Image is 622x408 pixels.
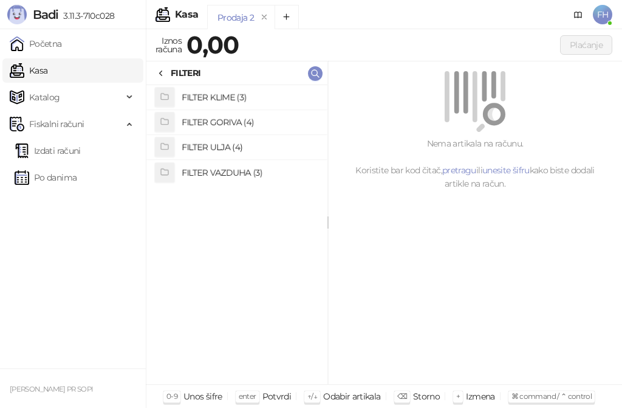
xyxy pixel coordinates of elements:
[29,85,60,109] span: Katalog
[560,35,612,55] button: Plaćanje
[186,30,239,60] strong: 0,00
[171,66,201,80] div: FILTERI
[239,392,256,401] span: enter
[256,12,272,22] button: remove
[10,32,62,56] a: Početna
[413,389,440,404] div: Storno
[262,389,292,404] div: Potvrdi
[182,112,318,132] h4: FILTER GORIVA (4)
[15,139,81,163] a: Izdati računi
[397,392,407,401] span: ⌫
[183,389,222,404] div: Unos šifre
[593,5,612,24] span: FH
[482,165,530,176] a: unesite šifru
[10,58,47,83] a: Kasa
[153,33,184,57] div: Iznos računa
[58,10,114,21] span: 3.11.3-710c028
[456,392,460,401] span: +
[146,85,327,384] div: grid
[7,5,27,24] img: Logo
[307,392,317,401] span: ↑/↓
[323,389,380,404] div: Odabir artikala
[275,5,299,29] button: Add tab
[442,165,476,176] a: pretragu
[182,163,318,182] h4: FILTER VAZDUHA (3)
[343,137,607,190] div: Nema artikala na računu. Koristite bar kod čitač, ili kako biste dodali artikle na račun.
[166,392,177,401] span: 0-9
[182,137,318,157] h4: FILTER ULJA (4)
[29,112,84,136] span: Fiskalni računi
[10,385,94,393] small: [PERSON_NAME] PR SOPI
[569,5,588,24] a: Dokumentacija
[466,389,494,404] div: Izmena
[33,7,58,22] span: Badi
[182,88,318,107] h4: FILTER KLIME (3)
[175,10,198,19] div: Kasa
[15,165,77,190] a: Po danima
[511,392,592,401] span: ⌘ command / ⌃ control
[217,11,254,24] div: Prodaja 2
